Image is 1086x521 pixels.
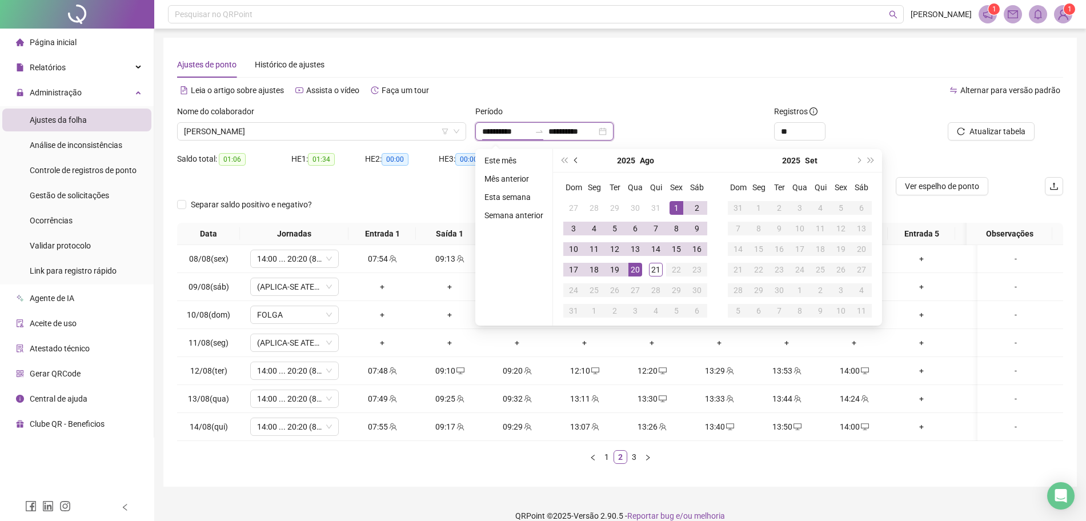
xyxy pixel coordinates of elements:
li: Próxima página [641,450,655,464]
div: Open Intercom Messenger [1047,482,1075,510]
td: 2025-08-03 [563,218,584,239]
span: Link para registro rápido [30,266,117,275]
td: 2025-09-05 [831,198,851,218]
td: 2025-08-04 [584,218,604,239]
span: FOLGA [257,306,332,323]
div: 6 [628,222,642,235]
span: lock [16,89,24,97]
td: 2025-07-29 [604,198,625,218]
span: down [326,255,332,262]
div: + [960,253,1018,265]
div: 5 [834,201,848,215]
th: Qua [625,177,646,198]
div: 27 [628,283,642,297]
td: 2025-08-13 [625,239,646,259]
div: 5 [608,222,622,235]
div: 18 [814,242,827,256]
div: - [982,280,1049,293]
th: Sáb [687,177,707,198]
span: 14:00 ... 20:20 (8 HORAS) [257,418,332,435]
div: 15 [670,242,683,256]
div: 20 [855,242,868,256]
td: 2025-08-28 [646,280,666,300]
span: Ajustes da folha [30,115,87,125]
span: Leia o artigo sobre ajustes [191,86,284,95]
td: 2025-09-12 [831,218,851,239]
span: 1 [1068,5,1072,13]
td: 2025-09-30 [769,280,790,300]
td: 2025-09-29 [748,280,769,300]
div: 17 [567,263,580,276]
span: (APLICA-SE ATESTADO) [257,334,332,351]
span: solution [16,344,24,352]
td: 2025-09-24 [790,259,810,280]
span: gift [16,420,24,428]
td: 2025-08-24 [563,280,584,300]
td: 2025-09-03 [790,198,810,218]
div: 25 [587,283,601,297]
td: 2025-08-26 [604,280,625,300]
td: 2025-10-08 [790,300,810,321]
td: 2025-09-03 [625,300,646,321]
div: 26 [834,263,848,276]
div: 21 [649,263,663,276]
td: 2025-09-09 [769,218,790,239]
a: 1 [600,451,613,463]
div: 2 [608,304,622,318]
div: 1 [587,304,601,318]
div: HE 3: [439,153,512,166]
span: 01:34 [308,153,335,166]
div: HE 2: [365,153,439,166]
div: 24 [567,283,580,297]
div: 8 [670,222,683,235]
td: 2025-10-09 [810,300,831,321]
span: history [371,86,379,94]
td: 2025-09-10 [790,218,810,239]
td: 2025-08-10 [563,239,584,259]
th: Saída 1 [416,223,483,245]
th: Qui [646,177,666,198]
th: Sex [666,177,687,198]
div: 7 [731,222,745,235]
td: 2025-08-19 [604,259,625,280]
button: year panel [617,149,635,172]
div: 29 [608,201,622,215]
div: 7 [649,222,663,235]
span: Agente de IA [30,294,74,303]
span: reload [957,127,965,135]
td: 2025-08-31 [728,198,748,218]
td: 2025-08-11 [584,239,604,259]
td: 2025-08-27 [625,280,646,300]
div: 9 [690,222,704,235]
span: home [16,38,24,46]
span: file-text [180,86,188,94]
div: 4 [649,304,663,318]
div: 10 [567,242,580,256]
td: 2025-10-11 [851,300,872,321]
td: 2025-08-29 [666,280,687,300]
span: Faça um tour [382,86,429,95]
div: 3 [628,304,642,318]
div: 17 [793,242,807,256]
sup: Atualize o seu contato no menu Meus Dados [1064,3,1075,15]
th: Data [177,223,240,245]
span: Atualizar tabela [969,125,1025,138]
td: 2025-08-25 [584,280,604,300]
button: month panel [640,149,654,172]
div: 16 [772,242,786,256]
li: Página anterior [586,450,600,464]
td: 2025-08-09 [687,218,707,239]
td: 2025-10-02 [810,280,831,300]
td: 2025-09-28 [728,280,748,300]
a: 3 [628,451,640,463]
div: 6 [690,304,704,318]
span: 01:06 [219,153,246,166]
span: Atestado técnico [30,344,90,353]
span: info-circle [16,395,24,403]
span: Clube QR - Beneficios [30,419,105,428]
span: Gestão de solicitações [30,191,109,200]
div: 14 [649,242,663,256]
div: 13 [628,242,642,256]
label: Nome do colaborador [177,105,262,118]
th: Jornadas [240,223,348,245]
